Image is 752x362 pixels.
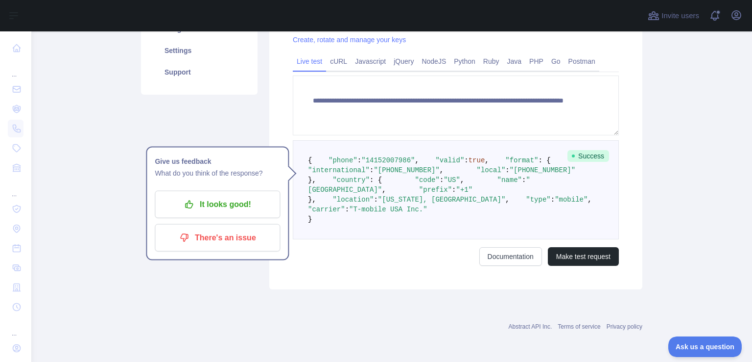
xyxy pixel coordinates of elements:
[332,176,370,184] span: "country"
[361,156,415,164] span: "14152007986"
[539,156,551,164] span: : {
[308,156,312,164] span: {
[479,53,503,69] a: Ruby
[587,196,591,204] span: ,
[485,156,489,164] span: ,
[509,323,552,330] a: Abstract API Inc.
[308,215,312,223] span: }
[153,40,246,61] a: Settings
[293,53,326,69] a: Live test
[378,196,505,204] span: "[US_STATE], [GEOGRAPHIC_DATA]"
[464,156,468,164] span: :
[646,8,701,24] button: Invite users
[476,166,505,174] span: "local"
[440,176,444,184] span: :
[469,156,485,164] span: true
[162,196,273,213] p: It looks good!
[661,10,699,22] span: Invite users
[357,156,361,164] span: :
[415,156,419,164] span: ,
[522,176,526,184] span: :
[8,59,23,78] div: ...
[155,224,280,252] button: There's an issue
[332,196,374,204] span: "location"
[349,206,427,213] span: "T-mobile USA Inc."
[525,53,547,69] a: PHP
[308,196,316,204] span: },
[382,186,386,194] span: ,
[155,167,280,179] p: What do you think of the response?
[452,186,456,194] span: :
[351,53,390,69] a: Javascript
[668,336,742,357] iframe: Toggle Customer Support
[435,156,464,164] span: "valid"
[444,176,460,184] span: "US"
[558,323,600,330] a: Terms of service
[505,156,538,164] span: "format"
[505,166,509,174] span: :
[548,247,619,266] button: Make test request
[456,186,472,194] span: "+1"
[370,176,382,184] span: : {
[155,155,280,167] h1: Give us feedback
[567,150,609,162] span: Success
[370,166,374,174] span: :
[162,230,273,246] p: There's an issue
[308,206,345,213] span: "carrier"
[155,191,280,218] button: It looks good!
[505,196,509,204] span: ,
[419,186,452,194] span: "prefix"
[450,53,479,69] a: Python
[503,53,526,69] a: Java
[607,323,642,330] a: Privacy policy
[497,176,522,184] span: "name"
[440,166,444,174] span: ,
[547,53,564,69] a: Go
[555,196,587,204] span: "mobile"
[308,176,316,184] span: },
[526,196,550,204] span: "type"
[564,53,599,69] a: Postman
[326,53,351,69] a: cURL
[8,179,23,198] div: ...
[308,176,530,194] span: "[GEOGRAPHIC_DATA]"
[390,53,418,69] a: jQuery
[460,176,464,184] span: ,
[374,166,439,174] span: "[PHONE_NUMBER]"
[293,36,406,44] a: Create, rotate and manage your keys
[479,247,542,266] a: Documentation
[345,206,349,213] span: :
[374,196,377,204] span: :
[415,176,439,184] span: "code"
[510,166,575,174] span: "[PHONE_NUMBER]"
[153,61,246,83] a: Support
[8,318,23,337] div: ...
[418,53,450,69] a: NodeJS
[551,196,555,204] span: :
[308,166,370,174] span: "international"
[329,156,357,164] span: "phone"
